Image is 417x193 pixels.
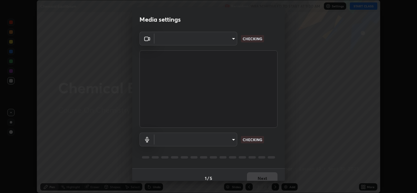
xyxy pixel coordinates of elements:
[205,175,207,181] h4: 1
[243,137,262,142] p: CHECKING
[210,175,212,181] h4: 5
[243,36,262,41] p: CHECKING
[140,16,181,23] h2: Media settings
[207,175,209,181] h4: /
[154,133,237,146] div: ​
[154,32,237,45] div: ​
